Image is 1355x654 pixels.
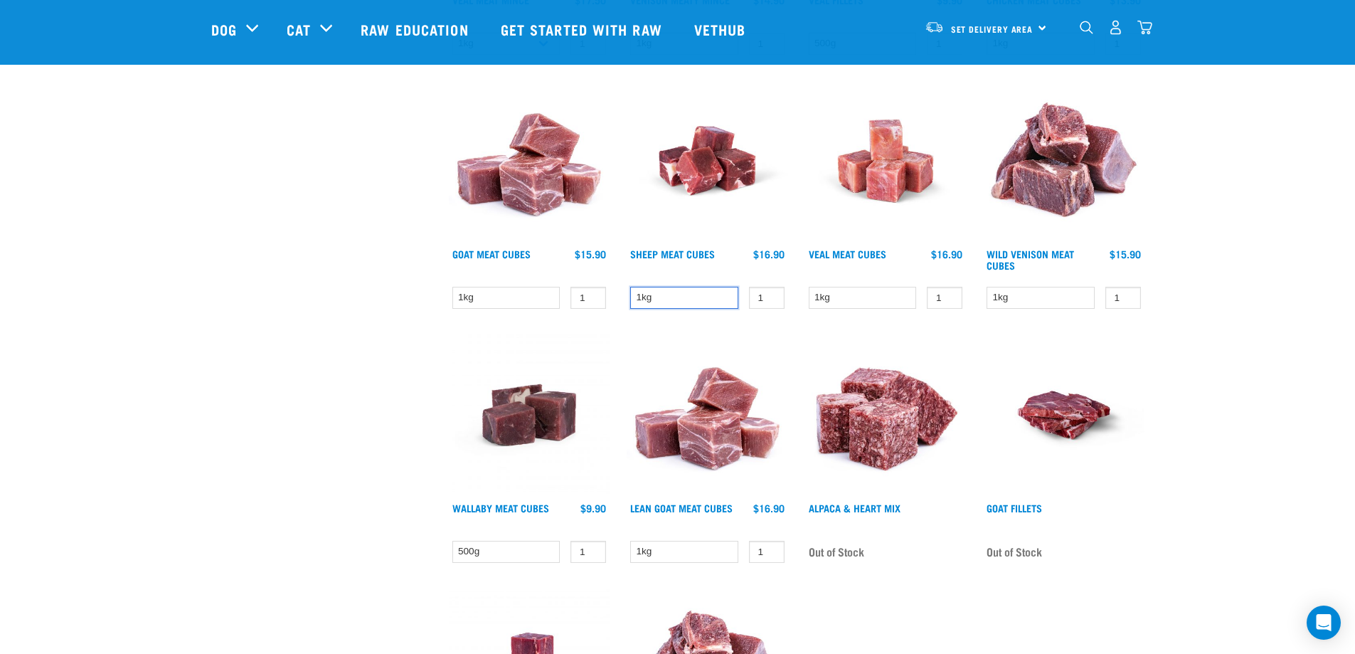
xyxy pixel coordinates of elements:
[449,80,610,242] img: 1184 Wild Goat Meat Cubes Boneless 01
[346,1,486,58] a: Raw Education
[452,505,549,510] a: Wallaby Meat Cubes
[931,248,962,260] div: $16.90
[927,287,962,309] input: 1
[487,1,680,58] a: Get started with Raw
[925,21,944,33] img: van-moving.png
[987,505,1042,510] a: Goat Fillets
[630,505,733,510] a: Lean Goat Meat Cubes
[749,287,785,309] input: 1
[287,19,311,40] a: Cat
[951,26,1033,31] span: Set Delivery Area
[753,248,785,260] div: $16.90
[570,541,606,563] input: 1
[753,502,785,514] div: $16.90
[1105,287,1141,309] input: 1
[809,505,900,510] a: Alpaca & Heart Mix
[805,334,967,496] img: Possum Chicken Heart Mix 01
[749,541,785,563] input: 1
[452,251,531,256] a: Goat Meat Cubes
[211,19,237,40] a: Dog
[1110,248,1141,260] div: $15.90
[680,1,764,58] a: Vethub
[1307,606,1341,640] div: Open Intercom Messenger
[575,248,606,260] div: $15.90
[449,334,610,496] img: Wallaby Meat Cubes
[630,251,715,256] a: Sheep Meat Cubes
[570,287,606,309] input: 1
[1080,21,1093,34] img: home-icon-1@2x.png
[805,80,967,242] img: Veal Meat Cubes8454
[1137,20,1152,35] img: home-icon@2x.png
[809,251,886,256] a: Veal Meat Cubes
[983,80,1144,242] img: 1181 Wild Venison Meat Cubes Boneless 01
[580,502,606,514] div: $9.90
[1108,20,1123,35] img: user.png
[627,80,788,242] img: Sheep Meat
[983,334,1144,496] img: Raw Essentials Goat Fillets
[987,541,1042,562] span: Out of Stock
[809,541,864,562] span: Out of Stock
[627,334,788,496] img: 1184 Wild Goat Meat Cubes Boneless 01
[987,251,1074,268] a: Wild Venison Meat Cubes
